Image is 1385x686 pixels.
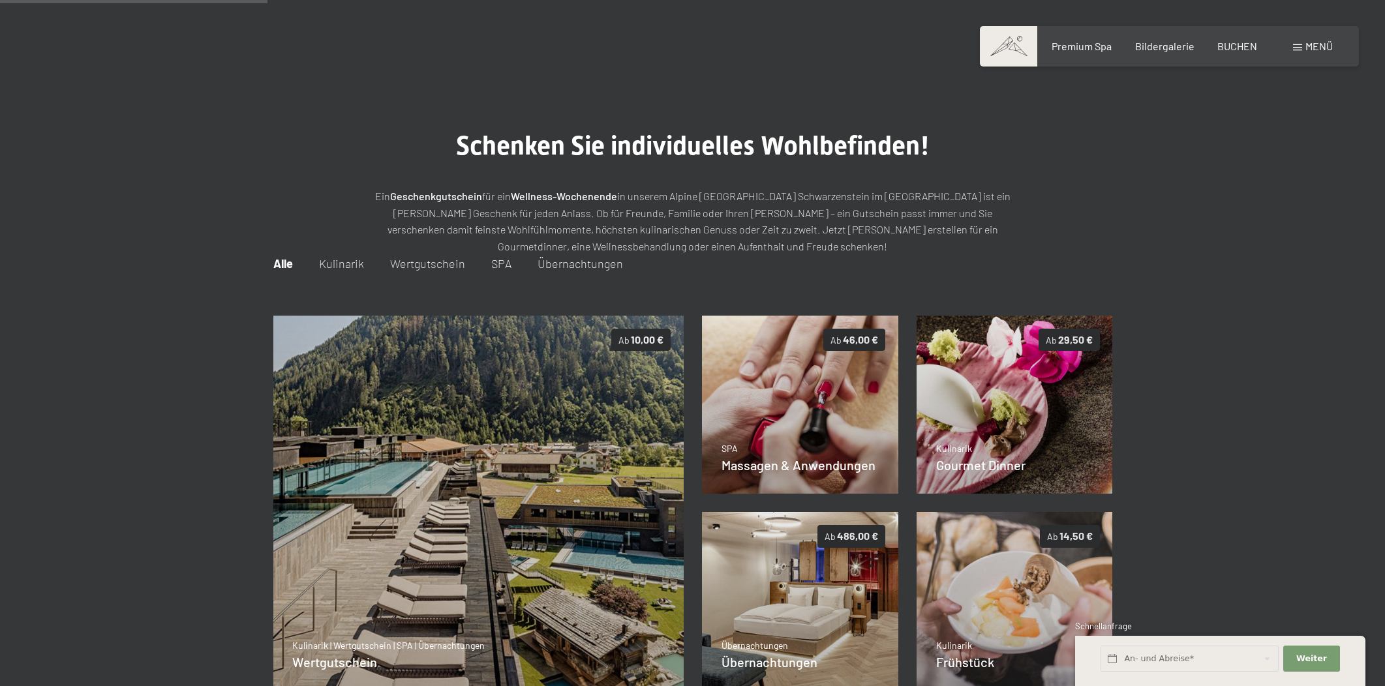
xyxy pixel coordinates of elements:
span: Menü [1305,40,1333,52]
strong: Wellness-Wochenende [511,190,617,202]
a: BUCHEN [1217,40,1257,52]
span: Schenken Sie individuelles Wohlbefinden! [456,130,930,161]
strong: Geschenkgutschein [390,190,482,202]
a: Premium Spa [1052,40,1112,52]
span: Schnellanfrage [1075,621,1132,631]
span: Weiter [1296,653,1327,664]
a: Bildergalerie [1135,40,1195,52]
p: Ein für ein in unserem Alpine [GEOGRAPHIC_DATA] Schwarzenstein im [GEOGRAPHIC_DATA] ist ein [PERS... [367,188,1019,254]
button: Weiter [1283,646,1339,672]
